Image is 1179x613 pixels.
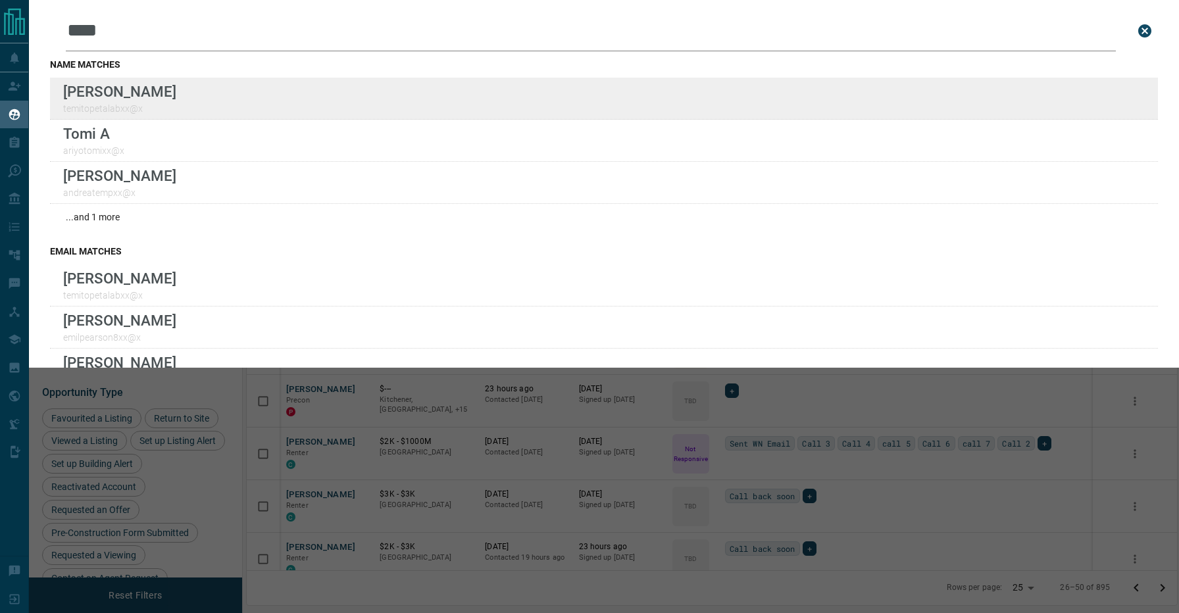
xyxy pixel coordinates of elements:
p: [PERSON_NAME] [63,312,176,329]
p: andreatempxx@x [63,187,176,198]
h3: email matches [50,246,1158,257]
button: close search bar [1132,18,1158,44]
div: ...and 1 more [50,204,1158,230]
p: [PERSON_NAME] [63,354,176,371]
p: ariyotomixx@x [63,145,124,156]
h3: name matches [50,59,1158,70]
p: [PERSON_NAME] [63,270,176,287]
p: temitopetalabxx@x [63,290,176,301]
p: temitopetalabxx@x [63,103,176,114]
p: Tomi A [63,125,124,142]
p: emilpearson8xx@x [63,332,176,343]
p: [PERSON_NAME] [63,83,176,100]
p: [PERSON_NAME] [63,167,176,184]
